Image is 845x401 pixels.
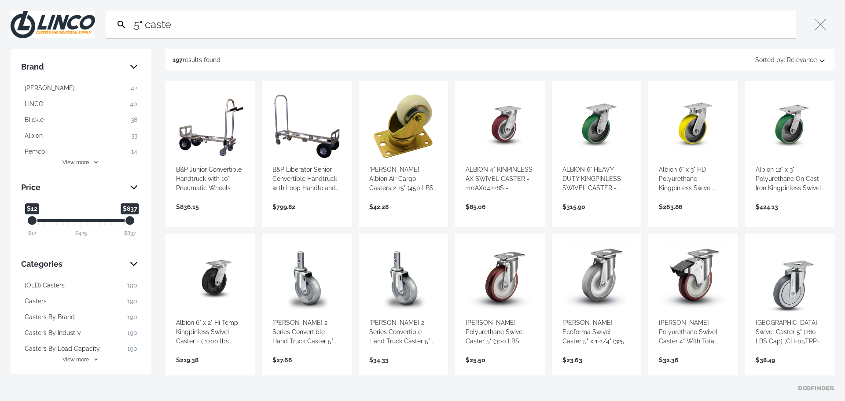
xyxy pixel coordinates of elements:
[127,328,137,338] span: 190
[132,11,792,38] input: Search…
[127,297,137,306] span: 190
[25,115,44,125] span: Blickle
[124,229,136,237] div: $837
[21,60,123,74] span: Brand
[21,180,123,195] span: Price
[127,281,137,290] span: 190
[131,147,137,156] span: 14
[25,313,75,322] span: Casters By Brand
[753,53,827,67] button: Sorted by:Relevance Sort
[116,19,127,30] svg: Search
[25,281,65,290] span: (OLD) Casters
[817,55,827,65] svg: Sort
[28,229,36,237] div: $12
[25,99,44,109] span: LINCO
[21,310,141,324] button: Casters By Brand 190
[127,344,137,353] span: 190
[127,313,137,322] span: 190
[11,11,95,38] img: Close
[75,229,87,237] div: $425
[21,81,141,95] button: [PERSON_NAME] 42
[21,356,141,364] button: View more
[173,56,183,63] strong: 197
[131,131,137,140] span: 33
[787,53,817,67] span: Relevance
[21,326,141,340] button: Casters By Industry 190
[21,144,141,158] button: Pemco 14
[62,158,89,166] span: View more
[21,158,141,166] button: View more
[21,278,141,292] button: (OLD) Casters 190
[21,113,141,127] button: Blickle 38
[21,97,141,111] button: LINCO 40
[21,342,141,356] button: Casters By Load Capacity 190
[27,215,37,226] div: Minimum Price
[798,386,834,390] a: Doofinder home page
[806,11,834,39] button: Close
[25,344,100,353] span: Casters By Load Capacity
[131,84,137,93] span: 42
[25,131,43,140] span: Albion
[25,297,47,306] span: Casters
[25,84,75,93] span: [PERSON_NAME]
[131,115,137,125] span: 38
[62,356,89,364] span: View more
[21,129,141,143] button: Albion 33
[125,215,135,226] div: Maximum Price
[21,257,123,271] span: Categories
[25,328,81,338] span: Casters By Industry
[21,294,141,308] button: Casters 190
[25,147,45,156] span: Pemco
[130,99,137,109] span: 40
[173,53,220,67] div: results found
